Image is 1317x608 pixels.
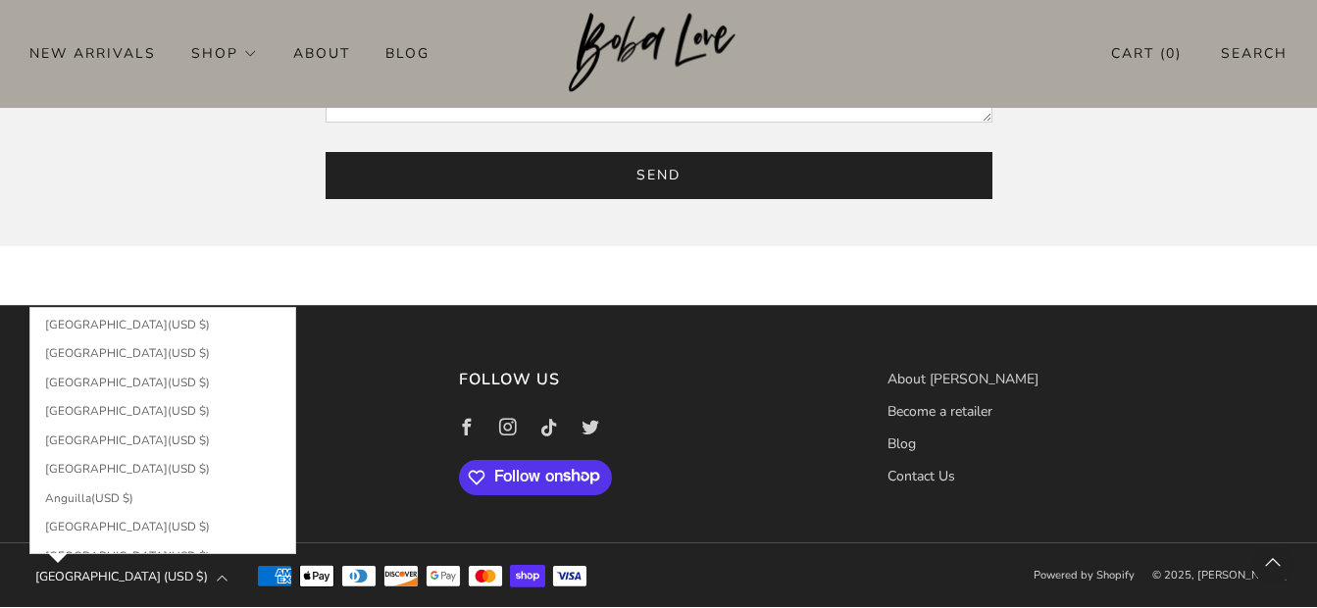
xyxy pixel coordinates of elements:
a: Search [1221,37,1288,70]
a: [GEOGRAPHIC_DATA](USD $) [33,427,292,456]
input: Send [326,152,992,199]
span: (USD $) [168,345,210,361]
span: [GEOGRAPHIC_DATA] [45,399,210,425]
a: About [PERSON_NAME] [887,370,1038,388]
button: [GEOGRAPHIC_DATA] (USD $) [29,555,233,598]
h3: Follow us [459,365,859,394]
a: Become a retailer [887,402,992,421]
a: Boba Love [569,13,748,94]
a: [GEOGRAPHIC_DATA](USD $) [33,455,292,484]
a: [GEOGRAPHIC_DATA](USD $) [33,542,292,572]
span: Anguilla [45,486,133,512]
img: Boba Love [569,13,748,93]
a: [GEOGRAPHIC_DATA](USD $) [33,397,292,427]
span: (USD $) [168,403,210,419]
a: [GEOGRAPHIC_DATA](USD $) [33,311,292,340]
a: [GEOGRAPHIC_DATA](USD $) [33,513,292,542]
a: Blog [887,434,916,453]
back-to-top-button: Back to top [1252,543,1293,584]
span: (USD $) [168,548,210,564]
span: © 2025, [PERSON_NAME] [1152,568,1288,583]
a: Cart [1111,37,1182,70]
span: [GEOGRAPHIC_DATA] [45,429,210,454]
span: (USD $) [168,317,210,332]
span: [GEOGRAPHIC_DATA] [45,341,210,367]
a: [GEOGRAPHIC_DATA](USD $) [33,369,292,398]
span: (USD $) [168,432,210,448]
span: [GEOGRAPHIC_DATA] [45,515,210,540]
span: [GEOGRAPHIC_DATA] [45,544,210,570]
items-count: 0 [1166,44,1176,63]
span: (USD $) [168,519,210,534]
span: (USD $) [168,461,210,477]
span: (USD $) [168,375,210,390]
a: Shop [191,37,258,69]
a: New Arrivals [29,37,156,69]
a: Anguilla(USD $) [33,484,292,514]
a: [GEOGRAPHIC_DATA](USD $) [33,339,292,369]
span: [GEOGRAPHIC_DATA] [45,457,210,482]
a: About [293,37,350,69]
span: [GEOGRAPHIC_DATA] [45,371,210,396]
span: [GEOGRAPHIC_DATA] [45,313,210,338]
span: (USD $) [91,490,133,506]
a: Powered by Shopify [1034,568,1135,583]
a: Blog [385,37,430,69]
a: Contact Us [887,467,955,485]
